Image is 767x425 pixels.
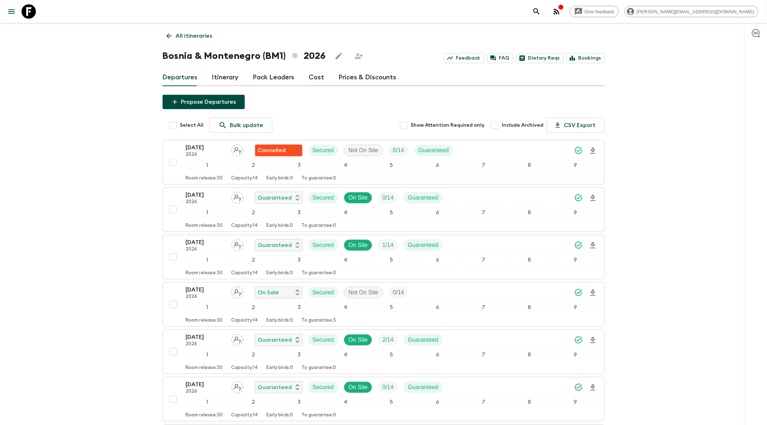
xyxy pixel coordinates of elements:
div: 8 [508,397,551,407]
div: On Site [344,334,372,346]
div: 6 [416,208,459,217]
div: 5 [370,350,413,359]
p: Capacity: 14 [231,412,258,418]
div: 9 [554,160,597,170]
div: 3 [278,208,321,217]
p: 2026 [186,199,225,205]
div: 4 [324,303,367,312]
p: Early birds: 0 [267,318,293,323]
p: Room release: 30 [186,412,223,418]
button: [DATE]2026Assign pack leaderDMC cancellationSecuredNot On SiteTrip FillGuaranteed123456789Room re... [163,140,605,185]
div: 9 [554,397,597,407]
p: On Sale [258,288,279,297]
p: Early birds: 0 [267,223,293,229]
div: 1 [186,208,229,217]
p: Cancelled [258,146,286,155]
p: Guaranteed [408,383,439,392]
div: 7 [462,255,505,265]
p: Not On Site [349,146,378,155]
svg: Synced Successfully [574,288,583,297]
div: 2 [232,255,275,265]
p: Guaranteed [408,336,439,344]
div: 2 [232,397,275,407]
a: Pack Leaders [253,69,295,86]
div: 1 [186,255,229,265]
div: 5 [370,303,413,312]
svg: Download Onboarding [589,383,597,392]
p: Not On Site [349,288,378,297]
p: [DATE] [186,238,225,247]
p: Guaranteed [258,241,292,249]
p: [DATE] [186,380,225,389]
div: 1 [186,303,229,312]
div: 3 [278,350,321,359]
button: [DATE]2026Assign pack leaderGuaranteedSecuredOn SiteTrip FillGuaranteed123456789Room release:30Ca... [163,330,605,374]
div: 7 [462,160,505,170]
a: FAQ [487,53,513,63]
span: Assign pack leader [231,383,243,389]
div: 4 [324,397,367,407]
p: 2026 [186,152,225,158]
a: Itinerary [212,69,239,86]
div: 1 [186,160,229,170]
p: Guaranteed [258,336,292,344]
p: Guaranteed [258,383,292,392]
div: 6 [416,160,459,170]
div: Trip Fill [378,239,398,251]
p: Early birds: 0 [267,270,293,276]
div: 8 [508,303,551,312]
span: [PERSON_NAME][EMAIL_ADDRESS][DOMAIN_NAME] [633,9,758,14]
div: 5 [370,397,413,407]
div: 6 [416,350,459,359]
span: Assign pack leader [231,336,243,342]
button: search adventures [529,4,544,19]
a: Cost [309,69,324,86]
svg: Synced Successfully [574,146,583,155]
div: 7 [462,397,505,407]
p: Secured [313,193,334,202]
p: 1 / 14 [382,241,393,249]
p: Capacity: 14 [231,223,258,229]
p: 0 / 14 [393,288,404,297]
div: 8 [508,350,551,359]
p: Guaranteed [418,146,449,155]
div: Secured [308,334,338,346]
span: Assign pack leader [231,289,243,294]
p: 2026 [186,389,225,394]
p: To guarantee: 3 [302,318,336,323]
div: 9 [554,255,597,265]
div: Secured [308,287,338,298]
a: Dietary Reqs [516,53,563,63]
div: 1 [186,397,229,407]
svg: Synced Successfully [574,336,583,344]
div: 6 [416,303,459,312]
div: Trip Fill [389,287,408,298]
a: Bookings [566,53,605,63]
button: menu [4,4,19,19]
div: Trip Fill [378,334,398,346]
p: Capacity: 14 [231,365,258,371]
svg: Synced Successfully [574,193,583,202]
div: 7 [462,350,505,359]
p: 2026 [186,247,225,252]
div: Secured [308,192,338,204]
svg: Synced Successfully [574,241,583,249]
div: 4 [324,160,367,170]
div: 8 [508,208,551,217]
p: To guarantee: 0 [302,270,336,276]
div: 1 [186,350,229,359]
div: On Site [344,192,372,204]
p: Early birds: 0 [267,176,293,181]
p: 0 / 14 [393,146,404,155]
span: Assign pack leader [231,146,243,152]
svg: Download Onboarding [589,194,597,202]
p: Capacity: 14 [231,270,258,276]
p: Room release: 30 [186,223,223,229]
p: Room release: 30 [186,318,223,323]
div: 3 [278,397,321,407]
div: 9 [554,208,597,217]
div: 6 [416,397,459,407]
p: [DATE] [186,143,225,152]
button: Propose Departures [163,95,245,109]
div: 7 [462,303,505,312]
